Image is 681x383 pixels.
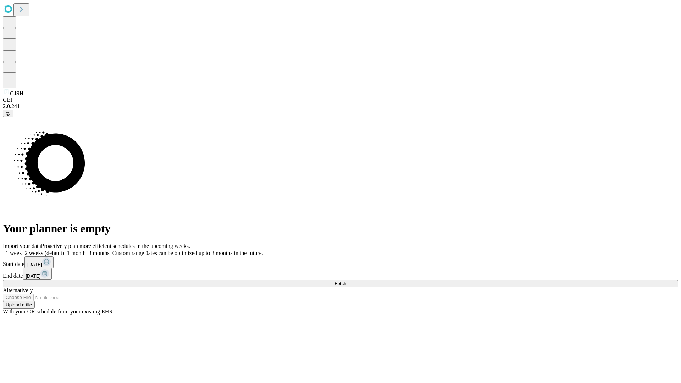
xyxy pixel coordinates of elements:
span: 1 month [67,250,86,256]
span: Import your data [3,243,41,249]
span: Fetch [334,281,346,286]
div: GEI [3,97,678,103]
button: [DATE] [23,268,52,280]
span: Custom range [112,250,144,256]
div: Start date [3,256,678,268]
button: Fetch [3,280,678,287]
span: With your OR schedule from your existing EHR [3,309,113,315]
span: @ [6,111,11,116]
div: 2.0.241 [3,103,678,110]
span: Alternatively [3,287,33,293]
span: Proactively plan more efficient schedules in the upcoming weeks. [41,243,190,249]
h1: Your planner is empty [3,222,678,235]
span: GJSH [10,90,23,96]
span: [DATE] [27,262,42,267]
button: @ [3,110,13,117]
span: 3 months [89,250,110,256]
button: [DATE] [24,256,54,268]
div: End date [3,268,678,280]
button: Upload a file [3,301,35,309]
span: Dates can be optimized up to 3 months in the future. [144,250,263,256]
span: [DATE] [26,273,40,279]
span: 2 weeks (default) [25,250,64,256]
span: 1 week [6,250,22,256]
